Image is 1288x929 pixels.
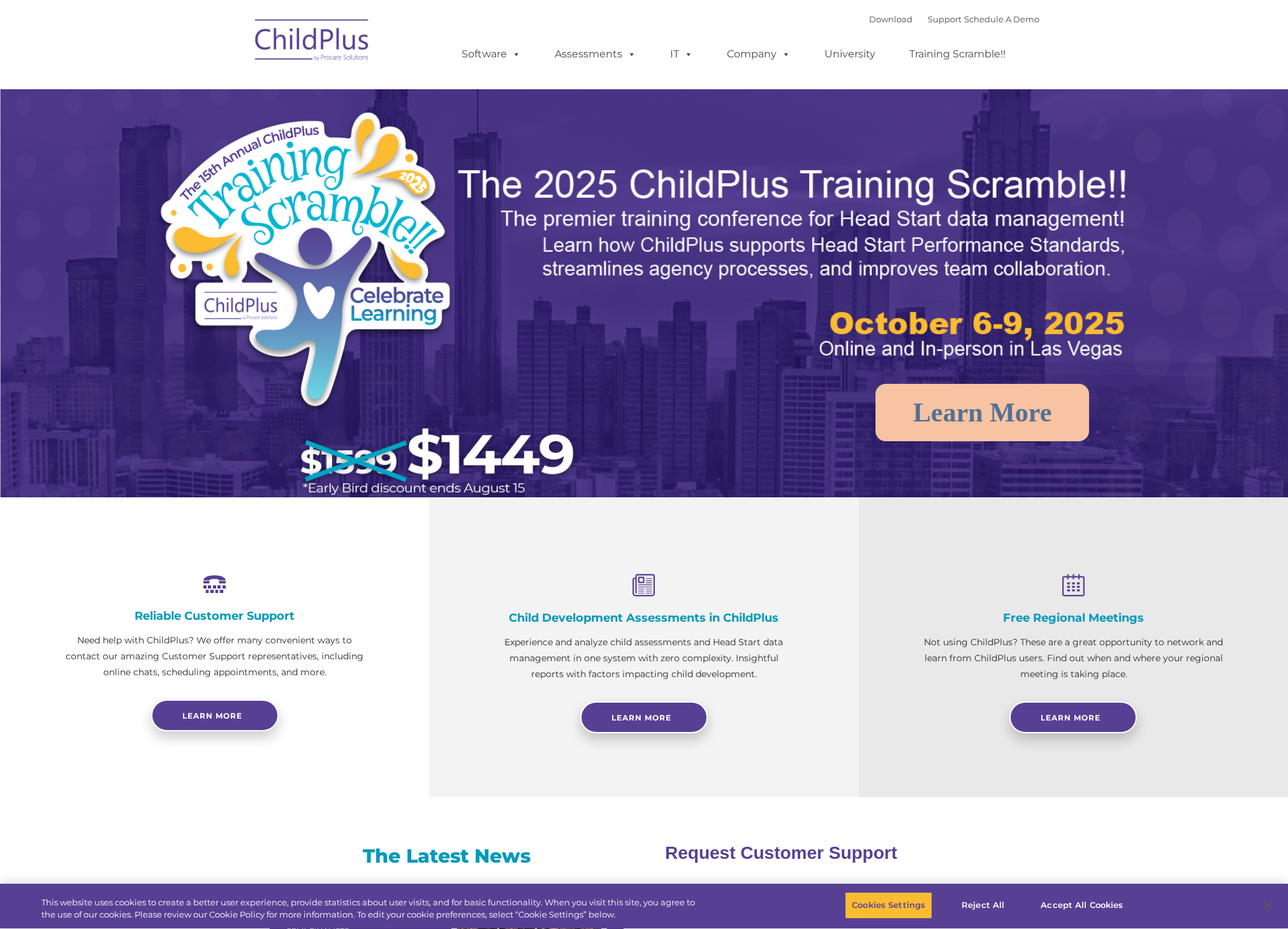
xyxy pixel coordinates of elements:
[41,896,708,921] div: This website uses cookies to create a better user experience, provide statistics about user visit...
[249,10,376,74] img: ChildPlus by Procare Solutions
[177,136,231,146] span: Phone number
[869,14,912,24] a: Download
[875,384,1089,441] a: Learn More
[1254,891,1282,919] button: Close
[812,41,888,67] a: University
[714,41,803,67] a: Company
[657,41,706,67] a: IT
[928,14,962,24] a: Support
[611,713,671,722] span: Learn More
[580,701,708,733] a: Learn More
[923,611,1224,625] h4: Free Regional Meetings
[964,14,1039,24] a: Schedule A Demo
[923,634,1224,682] p: Not using ChildPlus? These are a great opportunity to network and learn from ChildPlus users. Fin...
[943,892,1023,919] button: Reject All
[493,611,794,625] h4: Child Development Assessments in ChildPlus
[845,892,932,919] button: Cookies Settings
[542,41,649,67] a: Assessments
[1009,701,1137,733] a: Learn More
[64,609,365,623] h4: Reliable Customer Support
[869,14,1039,24] font: |
[177,84,216,94] span: Last name
[1041,713,1101,722] span: Learn More
[1034,892,1130,919] button: Accept All Cookies
[896,41,1018,67] a: Training Scramble!!
[493,634,794,682] p: Experience and analyze child assessments and Head Start data management in one system with zero c...
[270,844,624,869] h3: The Latest News
[182,711,242,721] span: Learn more
[64,633,365,680] p: Need help with ChildPlus? We offer many convenient ways to contact our amazing Customer Support r...
[449,41,534,67] a: Software
[151,699,279,731] a: Learn more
